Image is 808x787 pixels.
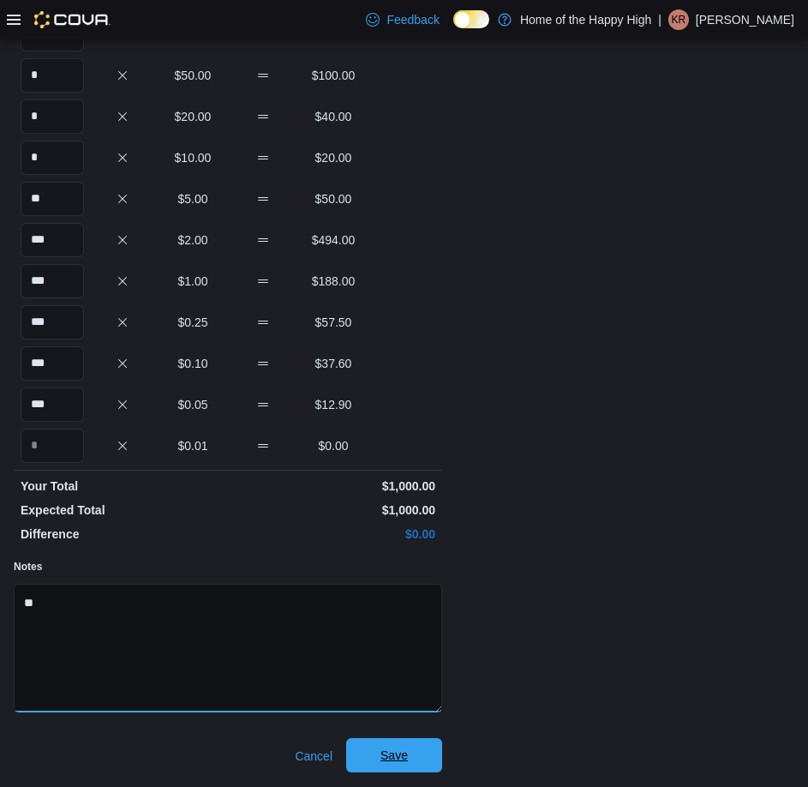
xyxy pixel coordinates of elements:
p: $12.90 [302,396,365,413]
div: Kimberly Ravenwood [668,9,689,30]
p: $10.00 [161,149,224,166]
span: Dark Mode [453,28,454,29]
button: Cancel [288,739,339,773]
a: Feedback [359,3,446,37]
p: $1,000.00 [231,502,435,519]
p: $50.00 [302,190,365,207]
p: Home of the Happy High [520,9,651,30]
input: Quantity [21,58,84,93]
span: Save [380,747,408,764]
p: | [658,9,661,30]
img: Cova [34,11,111,28]
p: $2.00 [161,231,224,249]
p: Your Total [21,478,224,495]
p: $40.00 [302,108,365,125]
label: Notes [14,560,42,574]
input: Quantity [21,223,84,257]
p: $1,000.00 [231,478,435,495]
p: $20.00 [302,149,365,166]
p: $1.00 [161,273,224,290]
p: $57.50 [302,314,365,331]
p: $0.25 [161,314,224,331]
input: Quantity [21,387,84,422]
p: $0.00 [302,437,365,454]
p: $100.00 [302,67,365,84]
p: $494.00 [302,231,365,249]
input: Quantity [21,182,84,216]
p: $5.00 [161,190,224,207]
input: Quantity [21,346,84,381]
p: $188.00 [302,273,365,290]
input: Quantity [21,141,84,175]
p: $0.10 [161,355,224,372]
p: $0.00 [231,526,435,543]
p: Difference [21,526,224,543]
input: Quantity [21,99,84,134]
input: Quantity [21,429,84,463]
input: Quantity [21,264,84,298]
p: Expected Total [21,502,224,519]
p: $50.00 [161,67,224,84]
button: Save [346,738,442,772]
span: Feedback [386,11,439,28]
span: Cancel [295,748,332,765]
p: $20.00 [161,108,224,125]
p: [PERSON_NAME] [696,9,794,30]
input: Quantity [21,305,84,339]
input: Dark Mode [453,10,489,28]
p: $0.01 [161,437,224,454]
p: $37.60 [302,355,365,372]
p: $0.05 [161,396,224,413]
span: KR [672,9,686,30]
